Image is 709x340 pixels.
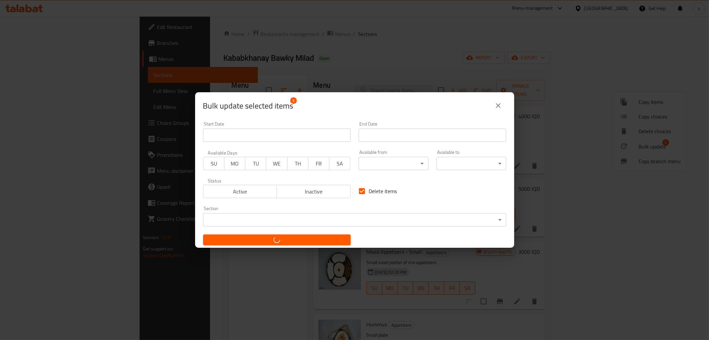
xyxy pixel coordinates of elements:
[266,157,287,170] button: WE
[227,159,243,169] span: MO
[436,157,506,170] div: ​
[206,159,222,169] span: SU
[490,98,506,114] button: close
[277,185,351,198] button: Inactive
[329,157,350,170] button: SA
[290,97,297,104] span: 3
[248,159,264,169] span: TU
[203,157,224,170] button: SU
[308,157,329,170] button: FR
[332,159,348,169] span: SA
[203,101,294,111] span: Selected items count
[206,187,275,196] span: Active
[245,157,266,170] button: TU
[203,185,277,198] button: Active
[269,159,285,169] span: WE
[290,159,306,169] span: TH
[224,157,245,170] button: MO
[287,157,308,170] button: TH
[311,159,327,169] span: FR
[359,157,428,170] div: ​
[369,187,397,195] span: Delete items
[280,187,348,196] span: Inactive
[203,213,506,226] div: ​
